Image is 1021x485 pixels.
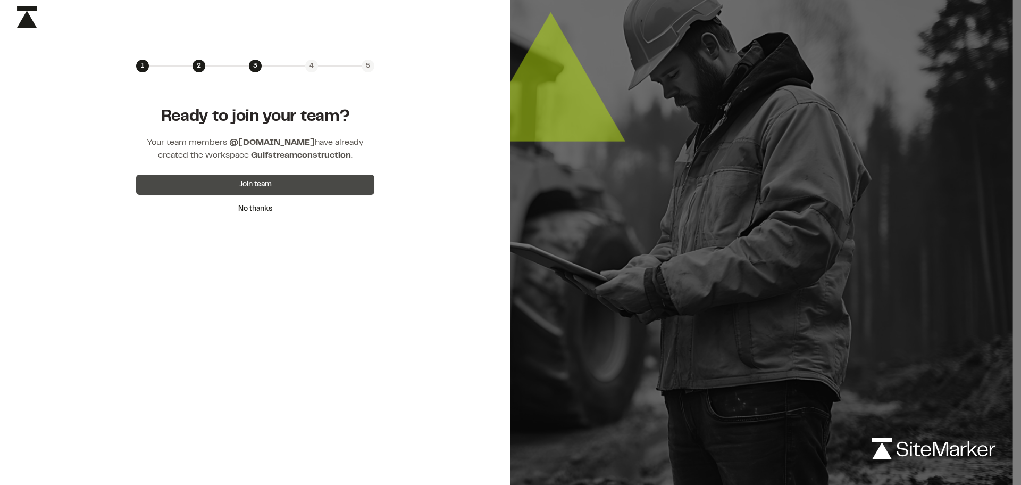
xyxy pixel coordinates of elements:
span: @ [DOMAIN_NAME] [229,139,315,146]
p: Your team members have already created the workspace . [136,136,374,162]
div: 1 [136,60,149,72]
button: No thanks [136,199,374,219]
img: icon-black-rebrand.svg [17,6,37,28]
button: Join team [136,175,374,195]
h1: Ready to join your team? [136,106,374,128]
img: logo-white-rebrand.svg [872,438,995,459]
span: Gulfstreamconstruction [251,152,351,159]
div: 2 [193,60,205,72]
div: 3 [249,60,262,72]
div: 5 [362,60,374,72]
div: 4 [305,60,318,72]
